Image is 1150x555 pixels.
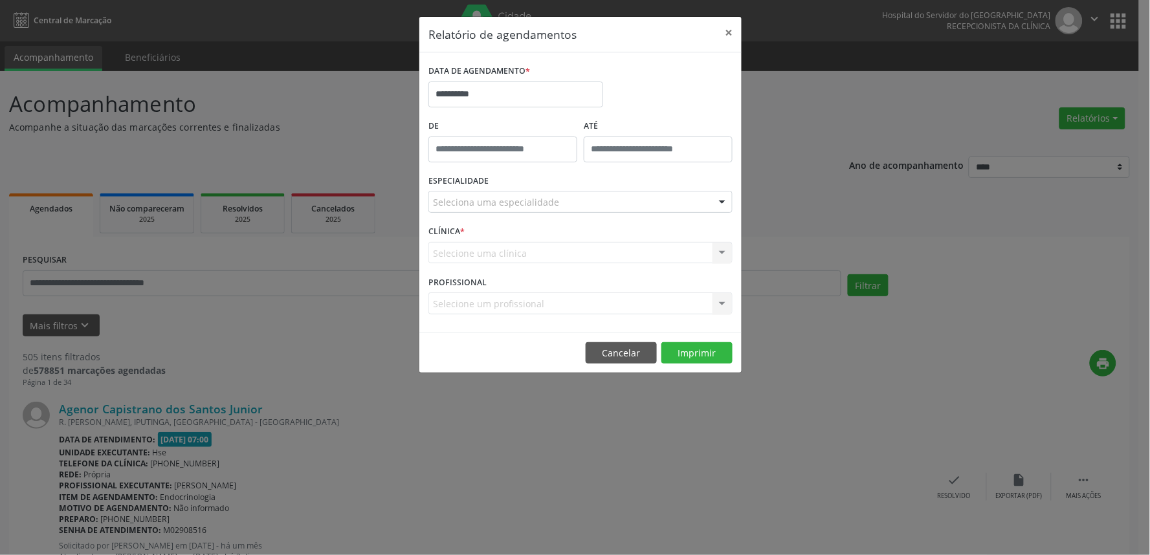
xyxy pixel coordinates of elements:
[428,26,577,43] h5: Relatório de agendamentos
[661,342,733,364] button: Imprimir
[433,195,559,209] span: Seleciona uma especialidade
[428,61,530,82] label: DATA DE AGENDAMENTO
[428,116,577,136] label: De
[584,116,733,136] label: ATÉ
[428,272,487,292] label: PROFISSIONAL
[716,17,742,49] button: Close
[428,171,489,191] label: ESPECIALIDADE
[586,342,657,364] button: Cancelar
[428,222,465,242] label: CLÍNICA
